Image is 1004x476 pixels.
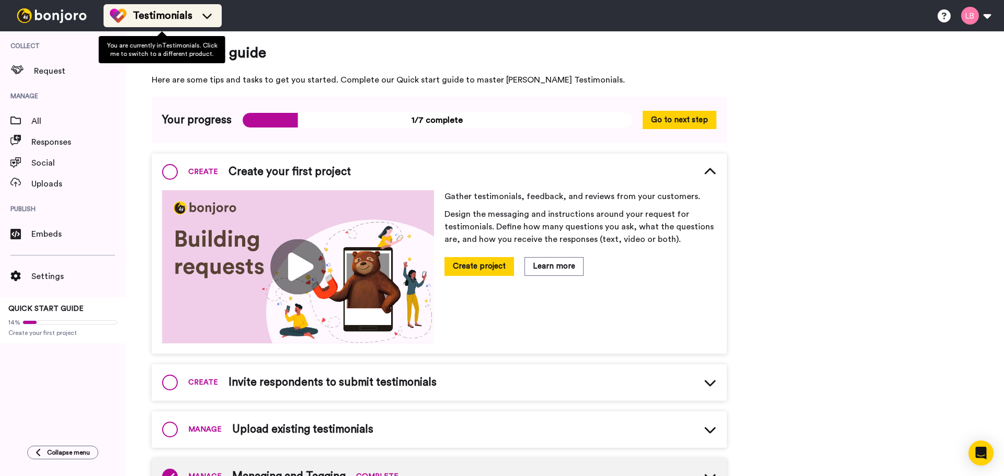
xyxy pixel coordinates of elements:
button: Collapse menu [27,446,98,459]
button: Learn more [524,257,584,275]
span: Uploads [31,178,125,190]
span: All [31,115,125,127]
p: Design the messaging and instructions around your request for testimonials. Define how many quest... [444,208,716,246]
span: Quick start guide [152,42,727,63]
span: Social [31,157,125,169]
span: MANAGE [188,424,222,435]
span: Create your first project [229,164,351,180]
div: Open Intercom Messenger [968,440,994,466]
span: Request [34,65,125,77]
img: 341228e223531fa0c85853fd068f9874.jpg [162,190,434,343]
span: 1/7 complete [242,112,632,128]
img: tm-color.svg [110,7,127,24]
span: Invite respondents to submit testimonials [229,375,437,390]
span: Here are some tips and tasks to get you started. Complete our Quick start guide to master [PERSON... [152,74,727,86]
p: Gather testimonials, feedback, and reviews from your customers. [444,190,716,203]
button: Create project [444,257,514,275]
button: Go to next step [643,111,716,129]
img: bj-logo-header-white.svg [13,8,91,23]
span: Create your first project [8,329,117,337]
span: Your progress [162,112,232,128]
span: CREATE [188,167,218,177]
span: Settings [31,270,125,283]
span: CREATE [188,377,218,388]
span: You are currently in Testimonials . Click me to switch to a different product. [107,42,217,57]
span: Collapse menu [47,448,90,457]
span: Embeds [31,228,125,240]
span: Upload existing testimonials [232,422,373,437]
span: 14% [8,318,20,327]
span: QUICK START GUIDE [8,305,84,312]
span: Testimonials [133,8,192,23]
span: Responses [31,136,125,148]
